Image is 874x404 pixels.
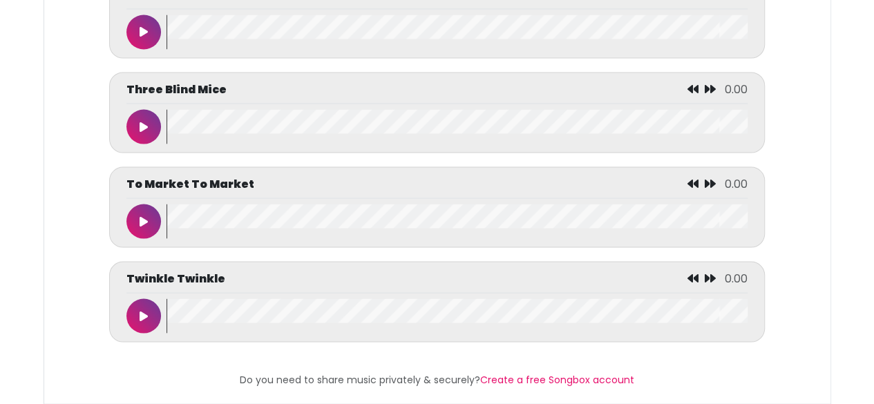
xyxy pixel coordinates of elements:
p: To Market To Market [126,175,254,192]
span: 0.00 [725,175,748,191]
a: Create a free Songbox account [480,372,634,386]
span: 0.00 [725,270,748,286]
p: Twinkle Twinkle [126,270,225,287]
p: Do you need to share music privately & securely? [53,372,822,387]
span: 0.00 [725,81,748,97]
p: Three Blind Mice [126,81,227,97]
